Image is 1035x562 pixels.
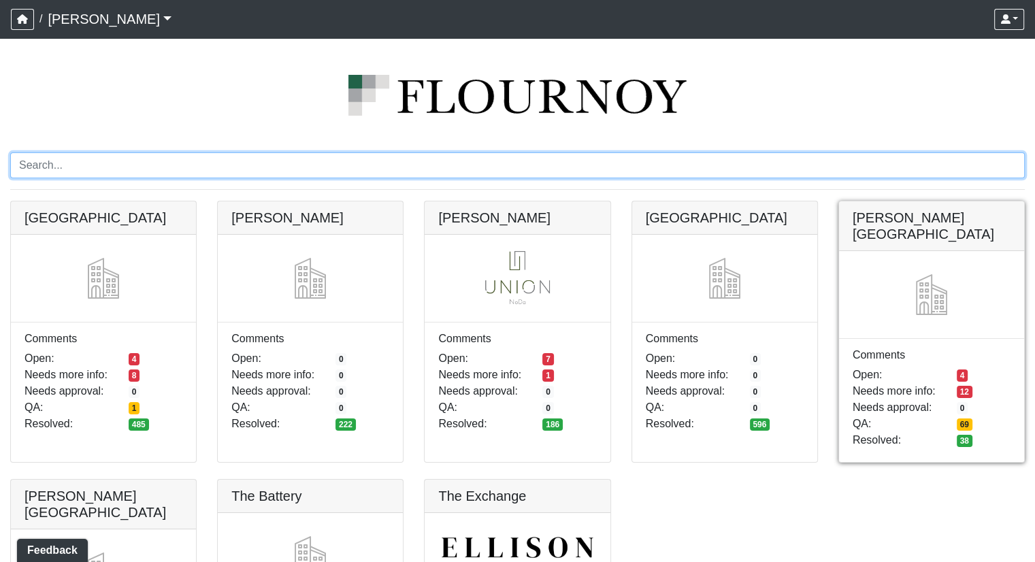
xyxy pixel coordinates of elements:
img: logo [10,75,1025,116]
span: / [34,5,48,33]
input: Search [10,152,1025,178]
a: [PERSON_NAME] [48,5,171,33]
iframe: Ybug feedback widget [10,535,91,562]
